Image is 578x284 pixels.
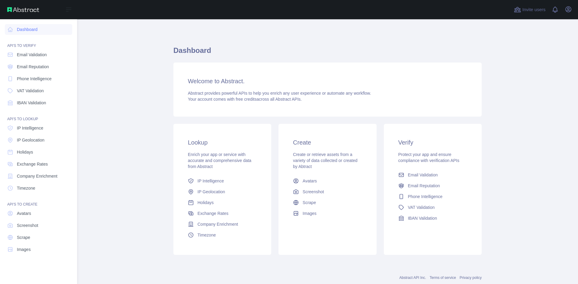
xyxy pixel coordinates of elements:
[303,189,324,195] span: Screenshot
[5,109,72,121] div: API'S TO LOOKUP
[398,152,459,163] span: Protect your app and ensure compliance with verification APIs
[197,178,224,184] span: IP Intelligence
[17,210,31,216] span: Avatars
[5,73,72,84] a: Phone Intelligence
[408,215,437,221] span: IBAN Validation
[396,191,470,202] a: Phone Intelligence
[5,123,72,133] a: IP Intelligence
[408,204,435,210] span: VAT Validation
[5,244,72,255] a: Images
[5,85,72,96] a: VAT Validation
[185,230,259,240] a: Timezone
[5,135,72,145] a: IP Geolocation
[185,176,259,186] a: IP Intelligence
[396,180,470,191] a: Email Reputation
[188,138,257,147] h3: Lookup
[396,213,470,224] a: IBAN Validation
[188,152,251,169] span: Enrich your app or service with accurate and comprehensive data from Abstract
[5,183,72,194] a: Timezone
[430,276,456,280] a: Terms of service
[17,52,47,58] span: Email Validation
[396,169,470,180] a: Email Validation
[197,232,216,238] span: Timezone
[5,49,72,60] a: Email Validation
[398,138,467,147] h3: Verify
[5,97,72,108] a: IBAN Validation
[185,219,259,230] a: Company Enrichment
[5,220,72,231] a: Screenshot
[17,125,43,131] span: IP Intelligence
[460,276,482,280] a: Privacy policy
[5,195,72,207] div: API'S TO CREATE
[408,172,438,178] span: Email Validation
[188,97,302,102] span: Your account comes with across all Abstract APIs.
[173,46,482,60] h1: Dashboard
[5,171,72,182] a: Company Enrichment
[197,200,214,206] span: Holidays
[17,76,51,82] span: Phone Intelligence
[17,246,31,252] span: Images
[7,7,39,12] img: Abstract API
[17,100,46,106] span: IBAN Validation
[396,202,470,213] a: VAT Validation
[185,197,259,208] a: Holidays
[17,234,30,240] span: Scrape
[522,6,545,13] span: Invite users
[236,97,256,102] span: free credits
[197,189,225,195] span: IP Geolocation
[188,77,467,85] h3: Welcome to Abstract.
[408,183,440,189] span: Email Reputation
[17,185,35,191] span: Timezone
[291,186,364,197] a: Screenshot
[291,176,364,186] a: Avatars
[5,61,72,72] a: Email Reputation
[399,276,426,280] a: Abstract API Inc.
[17,64,49,70] span: Email Reputation
[5,24,72,35] a: Dashboard
[185,208,259,219] a: Exchange Rates
[17,149,33,155] span: Holidays
[5,208,72,219] a: Avatars
[17,173,57,179] span: Company Enrichment
[303,200,316,206] span: Scrape
[293,152,357,169] span: Create or retrieve assets from a variety of data collected or created by Abtract
[303,178,317,184] span: Avatars
[293,138,362,147] h3: Create
[291,197,364,208] a: Scrape
[17,222,38,228] span: Screenshot
[513,5,547,14] button: Invite users
[197,221,238,227] span: Company Enrichment
[17,88,44,94] span: VAT Validation
[5,147,72,157] a: Holidays
[408,194,443,200] span: Phone Intelligence
[17,161,48,167] span: Exchange Rates
[197,210,228,216] span: Exchange Rates
[5,232,72,243] a: Scrape
[17,137,45,143] span: IP Geolocation
[188,91,371,96] span: Abstract provides powerful APIs to help you enrich any user experience or automate any workflow.
[5,36,72,48] div: API'S TO VERIFY
[5,159,72,169] a: Exchange Rates
[303,210,316,216] span: Images
[185,186,259,197] a: IP Geolocation
[291,208,364,219] a: Images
